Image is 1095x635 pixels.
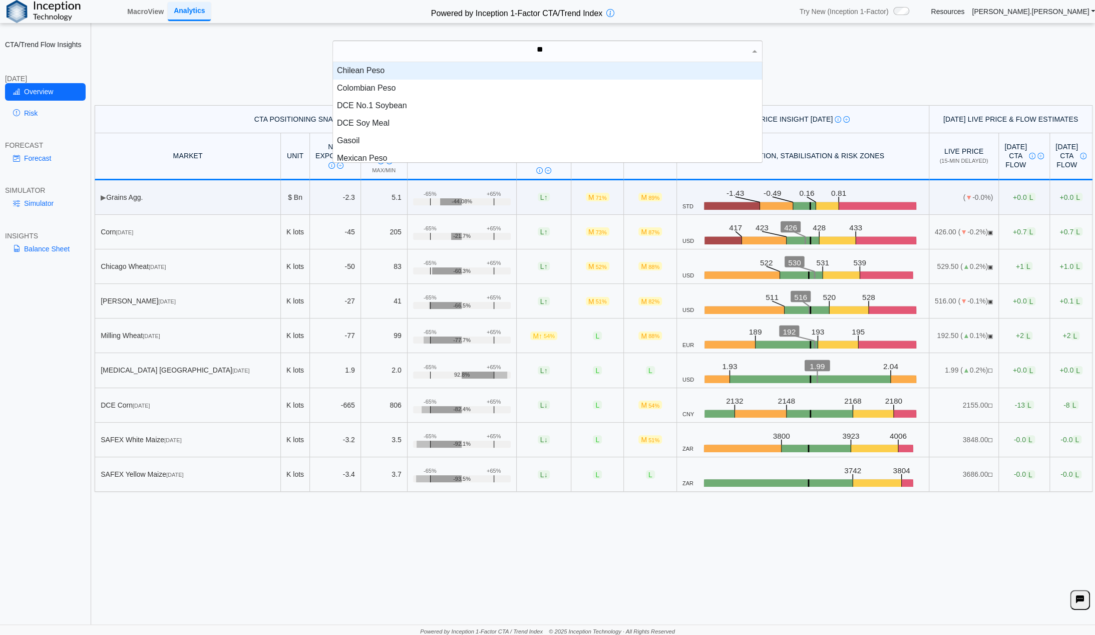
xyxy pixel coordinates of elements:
[310,180,361,215] td: -2.3
[281,353,310,388] td: K lots
[988,403,993,409] span: NO FEED: Live data feed not provided for this market.
[281,180,310,215] td: $ Bn
[648,298,659,304] span: 82%
[794,293,807,301] text: 516
[885,397,902,405] text: 2180
[544,228,547,236] span: ↑
[424,294,437,301] div: -65%
[333,97,762,115] div: DCE No.1 Soybean
[544,470,547,478] span: ↓
[97,90,1090,96] h5: Positioning data updated at previous day close; Price and Flow estimates updated intraday (15-min...
[453,476,471,482] span: -93.5%
[595,229,606,235] span: 73%
[361,284,408,319] td: 41
[487,468,501,474] div: +65%
[454,372,470,378] span: 92.8%
[333,62,762,162] div: grid
[1016,332,1033,340] span: +2
[963,262,970,270] span: ▲
[95,105,517,133] th: CTA Positioning Snapshot
[453,337,471,344] span: -77.7%
[281,423,310,457] td: K lots
[862,293,875,301] text: 528
[5,240,86,257] a: Balance Sheet
[1013,366,1035,375] span: +0.0
[846,466,864,475] text: 3742
[648,333,659,339] span: 88%
[931,7,964,16] a: Resources
[487,260,501,266] div: +65%
[593,332,602,340] span: L
[1069,401,1078,409] span: L
[988,472,993,478] span: NO FEED: Live data feed not provided for this market.
[1073,262,1082,270] span: L
[929,457,999,492] td: 3686.00
[487,364,501,371] div: +65%
[1013,193,1035,201] span: +0.0
[1016,262,1033,270] span: +1
[310,388,361,423] td: -665
[538,227,550,236] span: L
[766,293,779,301] text: 511
[361,249,408,284] td: 83
[95,133,281,180] th: MARKET
[5,231,86,240] div: INSIGHTS
[939,158,988,164] span: (15-min delayed)
[424,433,437,440] div: -65%
[595,195,606,201] span: 71%
[682,342,694,349] span: EUR
[1013,297,1035,305] span: +0.0
[427,5,606,19] h2: Powered by Inception 1-Factor CTA/Trend Index
[682,115,923,124] div: Price Insight [DATE]
[544,366,547,374] span: ↑
[544,297,547,305] span: ↑
[5,141,86,150] div: FORECAST
[166,472,184,478] span: [DATE]
[818,258,831,267] text: 531
[544,333,555,339] span: 54%
[638,297,662,305] span: M
[487,225,501,232] div: +65%
[896,466,913,475] text: 3804
[648,195,659,201] span: 89%
[648,264,659,270] span: 88%
[1059,297,1082,305] span: +0.1
[682,377,694,383] span: USD
[593,366,602,375] span: L
[424,191,437,197] div: -65%
[1026,227,1035,236] span: L
[1063,401,1078,409] span: -8
[372,167,396,173] span: Max/Min
[424,329,437,336] div: -65%
[544,401,547,409] span: ↓
[149,264,166,270] span: [DATE]
[337,162,343,169] img: Read More
[538,470,550,479] span: L
[682,238,694,244] span: USD
[101,227,275,236] div: Corn
[988,333,993,339] span: OPEN: Market session is currently open.
[143,333,160,339] span: [DATE]
[538,193,550,201] span: L
[844,397,861,405] text: 2168
[101,193,106,201] span: ▶
[452,198,472,205] span: -44.08%
[281,249,310,284] td: K lots
[810,362,825,371] text: 1.99
[487,399,501,405] div: +65%
[929,284,999,319] td: 516.00 ( -0.1%)
[1073,366,1082,375] span: L
[281,319,310,353] td: K lots
[544,436,547,444] span: ↓
[1070,332,1079,340] span: L
[586,297,609,305] span: M
[593,401,602,409] span: L
[1072,435,1081,444] span: L
[101,296,275,305] div: [PERSON_NAME]
[5,150,86,167] a: Forecast
[790,258,803,267] text: 530
[361,215,408,249] td: 205
[646,366,655,375] span: L
[1073,297,1082,305] span: L
[1072,470,1081,479] span: L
